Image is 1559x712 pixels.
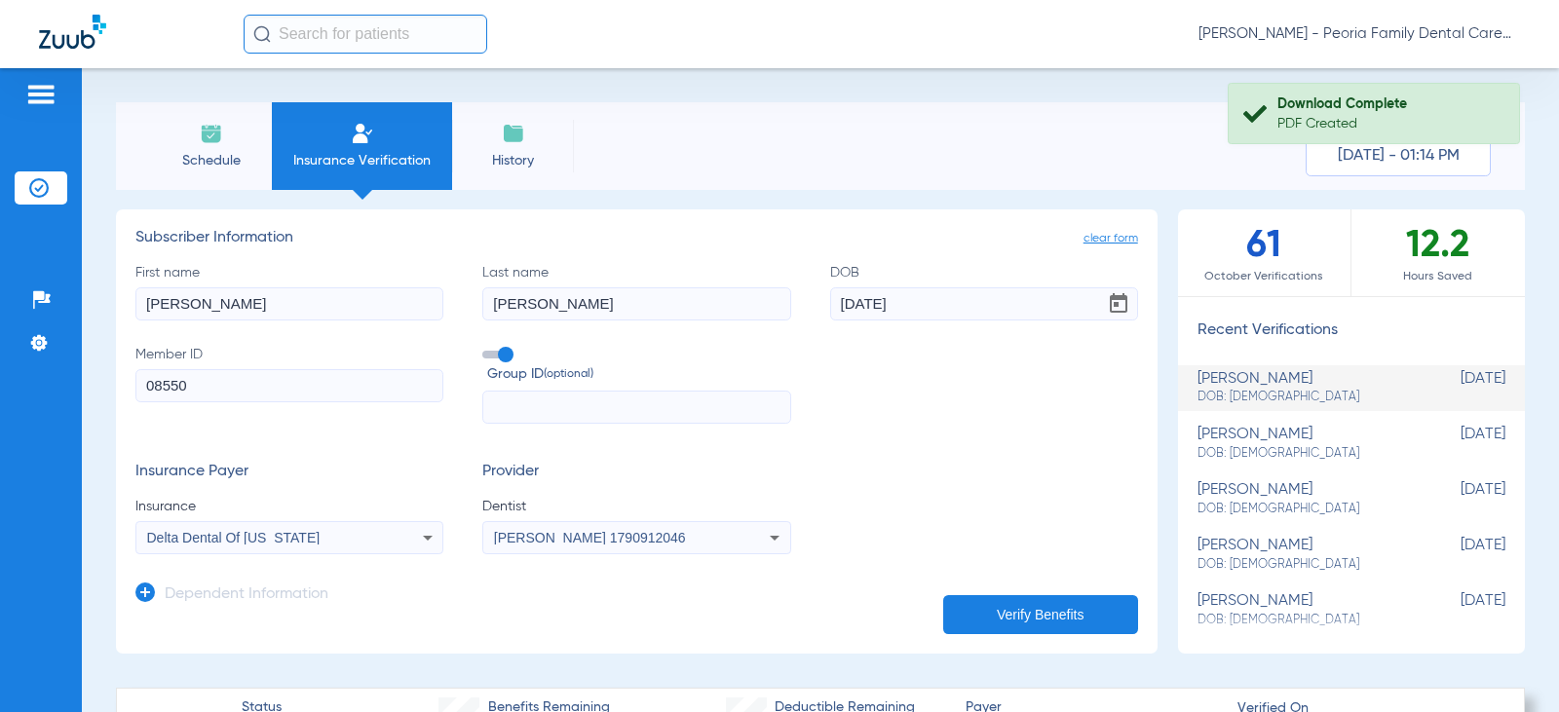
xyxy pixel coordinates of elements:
input: First name [135,287,443,320]
h3: Recent Verifications [1178,321,1525,341]
button: Open calendar [1099,284,1138,323]
span: DOB: [DEMOGRAPHIC_DATA] [1198,445,1408,463]
img: Search Icon [253,25,271,43]
label: Member ID [135,345,443,425]
span: Group ID [487,364,790,385]
span: DOB: [DEMOGRAPHIC_DATA] [1198,612,1408,629]
div: [PERSON_NAME] [1198,370,1408,406]
span: Schedule [165,151,257,170]
div: 12.2 [1351,209,1525,296]
label: First name [135,263,443,320]
small: (optional) [544,364,593,385]
span: Insurance [135,497,443,516]
input: Member ID [135,369,443,402]
span: October Verifications [1178,267,1350,286]
div: [PERSON_NAME] [1198,537,1408,573]
img: Manual Insurance Verification [351,122,374,145]
img: Zuub Logo [39,15,106,49]
div: [PERSON_NAME] [1198,426,1408,462]
h3: Insurance Payer [135,463,443,482]
span: DOB: [DEMOGRAPHIC_DATA] [1198,501,1408,518]
label: DOB [830,263,1138,320]
button: Verify Benefits [943,595,1138,634]
h3: Subscriber Information [135,229,1138,248]
span: clear form [1084,229,1138,248]
div: PDF Created [1277,114,1502,133]
div: [PERSON_NAME] [1198,481,1408,517]
input: Last name [482,287,790,320]
span: [DATE] [1408,537,1505,573]
span: Hours Saved [1351,267,1525,286]
h3: Dependent Information [165,585,328,605]
label: Last name [482,263,790,320]
img: hamburger-icon [25,83,57,106]
span: [DATE] - 01:14 PM [1338,146,1460,166]
input: Search for patients [244,15,487,54]
span: [DATE] [1408,592,1505,628]
span: Dentist [482,497,790,516]
span: [DATE] [1408,370,1505,406]
input: DOBOpen calendar [830,287,1138,320]
span: History [467,151,559,170]
img: Schedule [200,122,223,145]
h3: Provider [482,463,790,482]
span: [PERSON_NAME] - Peoria Family Dental Care [1198,24,1520,44]
div: Download Complete [1277,94,1502,114]
span: Delta Dental Of [US_STATE] [147,530,321,545]
span: DOB: [DEMOGRAPHIC_DATA] [1198,389,1408,406]
div: 61 [1178,209,1351,296]
span: Insurance Verification [286,151,437,170]
img: History [502,122,525,145]
span: [DATE] [1408,481,1505,517]
div: [PERSON_NAME] [1198,592,1408,628]
span: [PERSON_NAME] 1790912046 [494,530,686,545]
span: DOB: [DEMOGRAPHIC_DATA] [1198,556,1408,574]
span: [DATE] [1408,426,1505,462]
